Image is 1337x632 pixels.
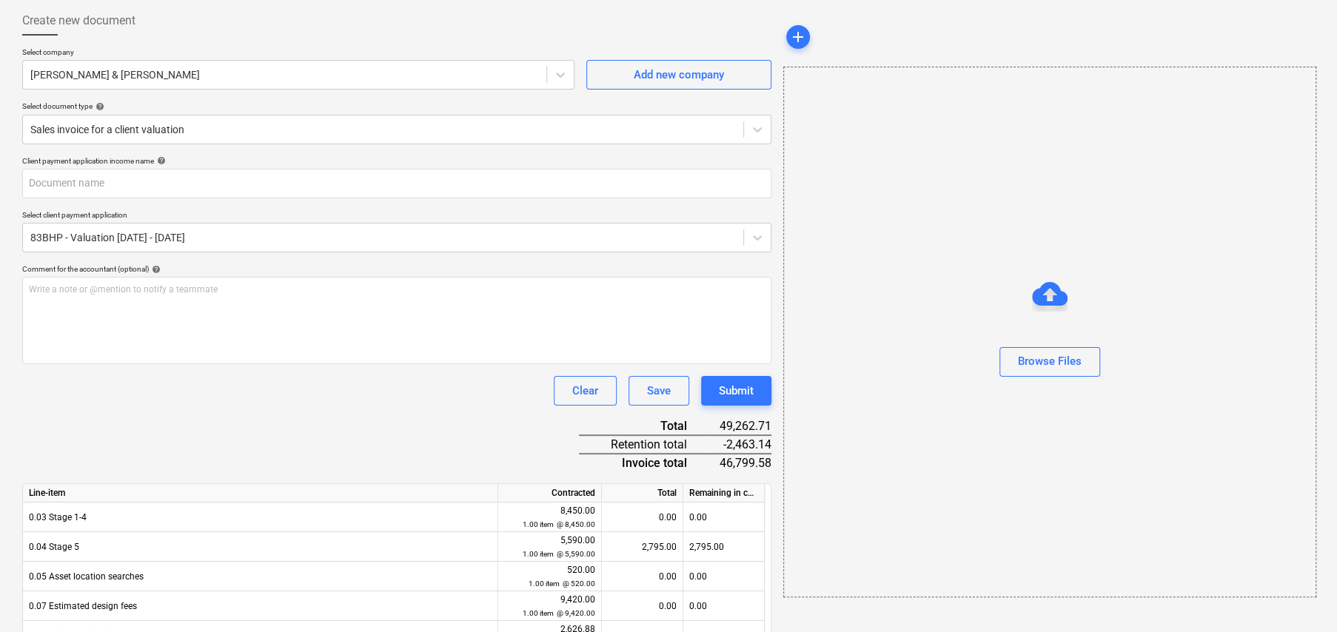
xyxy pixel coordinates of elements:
[579,435,711,454] div: Retention total
[683,562,765,591] div: 0.00
[504,504,595,531] div: 8,450.00
[29,571,144,582] span: 0.05 Asset location searches
[586,60,771,90] button: Add new company
[701,376,771,406] button: Submit
[572,381,598,400] div: Clear
[683,502,765,532] div: 0.00
[999,347,1100,377] button: Browse Files
[154,156,166,165] span: help
[719,381,754,400] div: Submit
[523,609,595,617] small: 1.00 item @ 9,420.00
[579,454,711,471] div: Invoice total
[504,534,595,561] div: 5,590.00
[634,65,724,84] div: Add new company
[789,28,807,46] span: add
[93,102,104,111] span: help
[523,550,595,558] small: 1.00 item @ 5,590.00
[29,542,79,552] span: 0.04 Stage 5
[602,484,683,502] div: Total
[710,454,771,471] div: 46,799.58
[22,264,771,274] div: Comment for the accountant (optional)
[683,532,765,562] div: 2,795.00
[523,520,595,528] small: 1.00 item @ 8,450.00
[602,502,683,532] div: 0.00
[647,381,671,400] div: Save
[22,156,771,166] div: Client payment application income name
[554,376,617,406] button: Clear
[683,591,765,621] div: 0.00
[529,579,595,588] small: 1.00 item @ 520.00
[629,376,689,406] button: Save
[783,67,1316,597] div: Browse Files
[710,417,771,435] div: 49,262.71
[1018,352,1082,371] div: Browse Files
[22,12,135,30] span: Create new document
[602,562,683,591] div: 0.00
[149,265,161,274] span: help
[602,532,683,562] div: 2,795.00
[23,484,498,502] div: Line-item
[22,210,771,223] p: Select client payment application
[22,101,771,111] div: Select document type
[29,601,137,611] span: 0.07 Estimated design fees
[1263,561,1337,632] iframe: Chat Widget
[579,417,711,435] div: Total
[22,47,574,60] p: Select company
[29,512,87,522] span: 0.03 Stage 1-4
[683,484,765,502] div: Remaining in contract
[602,591,683,621] div: 0.00
[498,484,602,502] div: Contracted
[22,169,771,198] input: Document name
[504,563,595,591] div: 520.00
[710,435,771,454] div: -2,463.14
[504,593,595,620] div: 9,420.00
